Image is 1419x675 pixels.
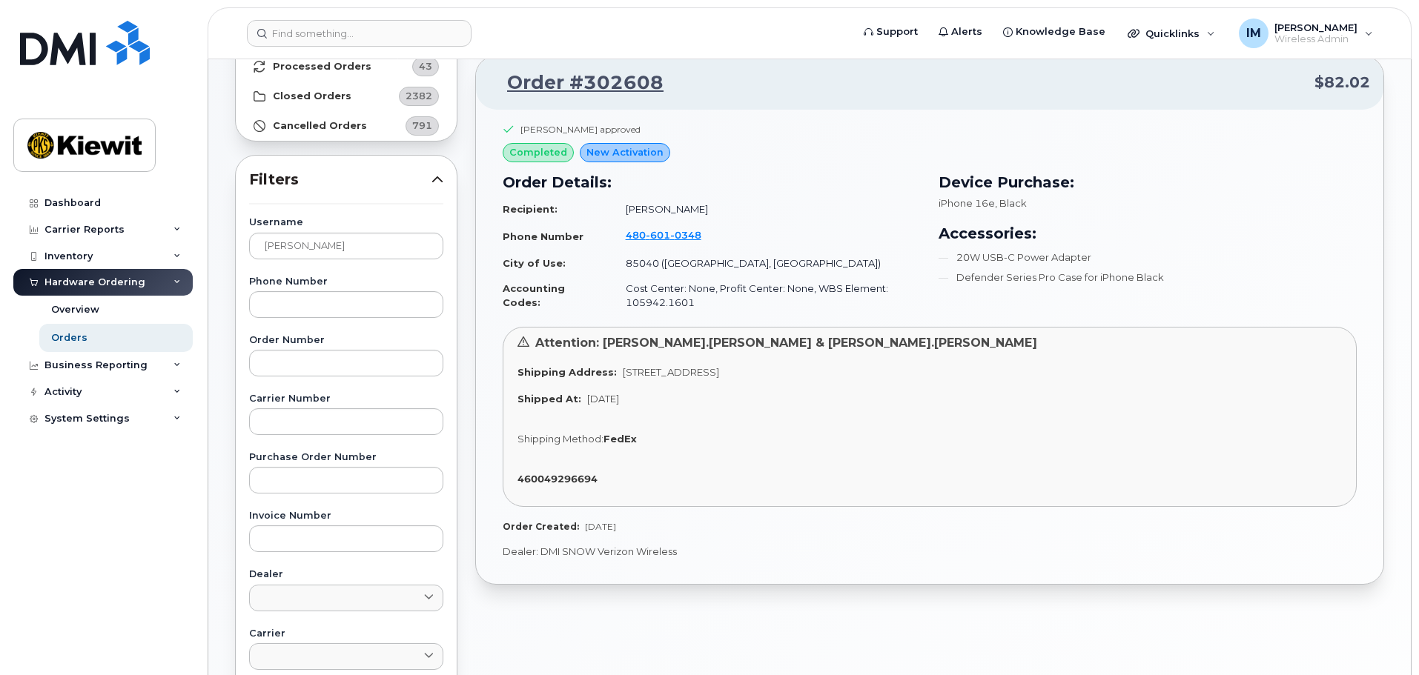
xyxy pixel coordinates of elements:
[586,145,664,159] span: New Activation
[670,229,701,241] span: 0348
[612,250,921,276] td: 85040 ([GEOGRAPHIC_DATA], [GEOGRAPHIC_DATA])
[509,145,567,159] span: completed
[249,277,443,287] label: Phone Number
[1117,19,1225,48] div: Quicklinks
[249,169,431,190] span: Filters
[249,570,443,579] label: Dealer
[939,197,995,209] span: iPhone 16e
[517,473,598,485] strong: 460049296694
[939,222,1357,245] h3: Accessories:
[646,229,670,241] span: 601
[503,171,921,193] h3: Order Details:
[1274,21,1357,33] span: [PERSON_NAME]
[273,90,351,102] strong: Closed Orders
[503,230,583,242] strong: Phone Number
[603,433,637,445] strong: FedEx
[249,218,443,227] label: Username
[419,59,432,73] span: 43
[406,89,432,103] span: 2382
[236,111,457,141] a: Cancelled Orders791
[1016,24,1105,39] span: Knowledge Base
[412,119,432,133] span: 791
[928,17,993,47] a: Alerts
[503,203,558,215] strong: Recipient:
[503,545,1357,559] p: Dealer: DMI SNOW Verizon Wireless
[535,336,1037,350] span: Attention: [PERSON_NAME].[PERSON_NAME] & [PERSON_NAME].[PERSON_NAME]
[517,473,603,485] a: 460049296694
[626,229,719,241] a: 4806010348
[517,366,617,378] strong: Shipping Address:
[587,393,619,405] span: [DATE]
[520,123,641,136] div: [PERSON_NAME] approved
[1145,27,1200,39] span: Quicklinks
[623,366,719,378] span: [STREET_ADDRESS]
[993,17,1116,47] a: Knowledge Base
[503,282,565,308] strong: Accounting Codes:
[876,24,918,39] span: Support
[853,17,928,47] a: Support
[247,20,472,47] input: Find something...
[612,276,921,315] td: Cost Center: None, Profit Center: None, WBS Element: 105942.1601
[939,250,1357,265] li: 20W USB-C Power Adapter
[612,196,921,222] td: [PERSON_NAME]
[503,257,566,269] strong: City of Use:
[517,393,581,405] strong: Shipped At:
[249,511,443,521] label: Invoice Number
[1228,19,1383,48] div: Ivette Michel
[273,120,367,132] strong: Cancelled Orders
[1246,24,1261,42] span: IM
[626,229,701,241] span: 480
[249,394,443,404] label: Carrier Number
[951,24,982,39] span: Alerts
[939,270,1357,285] li: Defender Series Pro Case for iPhone Black
[939,171,1357,193] h3: Device Purchase:
[995,197,1027,209] span: , Black
[236,82,457,111] a: Closed Orders2382
[273,61,371,73] strong: Processed Orders
[517,433,603,445] span: Shipping Method:
[1354,611,1408,664] iframe: Messenger Launcher
[1314,72,1370,93] span: $82.02
[489,70,664,96] a: Order #302608
[249,453,443,462] label: Purchase Order Number
[503,521,579,532] strong: Order Created:
[249,629,443,639] label: Carrier
[236,52,457,82] a: Processed Orders43
[1274,33,1357,45] span: Wireless Admin
[585,521,616,532] span: [DATE]
[249,336,443,345] label: Order Number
